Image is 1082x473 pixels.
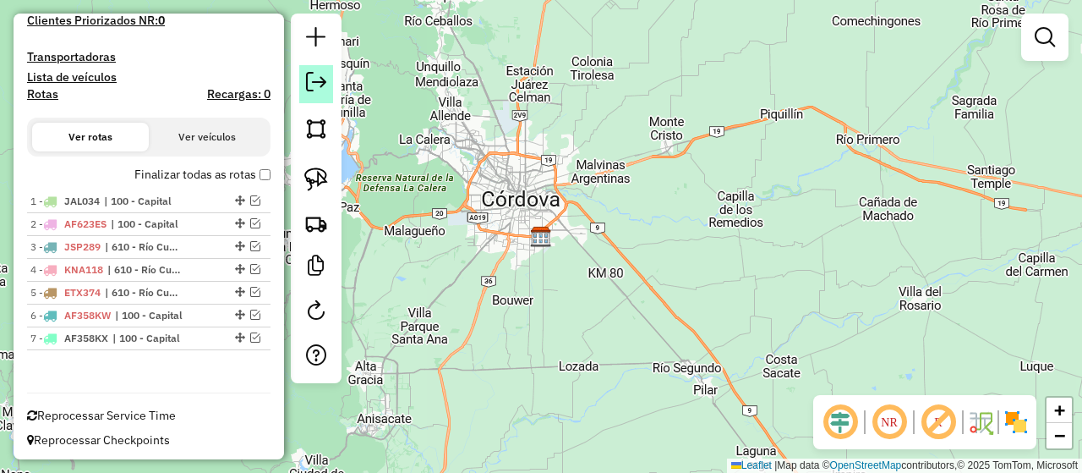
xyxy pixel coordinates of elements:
[64,309,111,322] span: AF358KW
[967,409,994,436] img: Fluxo de ruas
[830,459,902,471] a: OpenStreetMap
[30,195,100,207] span: 1 -
[105,285,183,300] span: 610 - Río Cuarto
[1046,423,1072,448] a: Zoom out
[235,241,245,251] em: Alterar sequência das rotas
[112,331,190,346] span: 100 - Capital
[299,65,333,103] a: Exportar sessão
[1003,409,1030,436] img: Exibir/Ocultar setores
[304,117,328,140] img: Selecionar atividades - polígono
[111,217,189,232] span: 100 - Capital
[107,262,185,278] span: 610 - Río Cuarto
[105,239,183,255] span: 610 - Río Cuarto
[731,459,772,471] a: Leaflet
[820,402,861,443] span: Ocultar deslocamento
[27,14,270,28] h4: Clientes Priorizados NR:
[235,333,245,343] em: Alterar sequência das rotas
[235,310,245,320] em: Alterar sequência das rotas
[235,218,245,228] em: Alterar sequência das rotas
[115,308,193,323] span: 100 - Capital
[250,195,260,206] em: Visualizar rota
[30,309,111,322] span: 6 -
[30,286,101,299] span: 5 -
[304,168,328,191] img: Selecionar atividades - laço
[299,294,333,332] a: Reroteirizar Sessão
[918,402,959,443] span: Exibir rótulo
[250,333,260,343] em: Visualizar rota
[869,402,910,443] span: Ocultar NR
[235,195,245,206] em: Alterar sequência das rotas
[1028,20,1062,54] a: Exibir filtros
[64,240,101,253] span: JSP289
[32,123,149,151] button: Ver rotas
[1054,425,1065,446] span: −
[30,217,107,230] span: 2 -
[27,432,170,448] span: Reprocessar Checkpoints
[30,263,103,276] span: 4 -
[27,70,270,85] h4: Lista de veículos
[250,264,260,274] em: Visualizar rota
[64,217,107,230] span: AF623ES
[134,166,270,184] label: Finalizar todas as rotas
[250,218,260,228] em: Visualizar rota
[250,287,260,297] em: Visualizar rota
[250,310,260,320] em: Visualizar rota
[235,287,245,297] em: Alterar sequência das rotas
[149,123,265,151] button: Ver veículos
[304,212,328,235] img: Criar rota
[104,194,182,209] span: 100 - Capital
[1046,398,1072,423] a: Zoom in
[30,240,101,253] span: 3 -
[158,13,165,28] strong: 0
[27,87,58,102] a: Rotas
[250,241,260,251] em: Visualizar rota
[298,205,335,242] a: Criar rota
[27,50,270,64] h4: Transportadoras
[530,226,552,248] img: SAZ AR AS Cordoba
[235,264,245,274] em: Alterar sequência das rotas
[30,332,108,344] span: 7 -
[207,87,270,102] h4: Recargas: 0
[727,459,1082,473] div: Map data © contributors,© 2025 TomTom, Microsoft
[64,195,100,207] span: JAL034
[299,249,333,287] a: Criar modelo
[299,20,333,58] a: Nova sessão e pesquisa
[1054,399,1065,421] span: +
[774,459,777,471] span: |
[64,286,101,299] span: ETX374
[64,263,103,276] span: KNA118
[260,169,270,180] input: Finalizar todas as rotas
[64,332,108,344] span: AF358KX
[27,408,176,423] span: Reprocessar Service Time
